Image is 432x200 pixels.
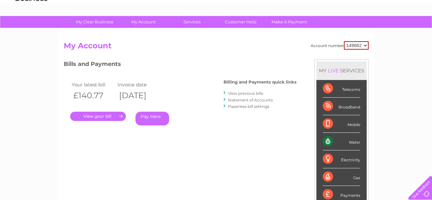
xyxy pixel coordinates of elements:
[323,98,360,115] div: Broadband
[224,80,297,84] h4: Billing and Payments quick links
[311,3,355,11] a: 0333 014 3131
[311,41,369,50] div: Account number
[15,17,48,36] img: logo.png
[135,112,169,125] a: Pay Here
[327,68,340,74] div: LIVE
[64,41,369,53] h2: My Account
[70,89,116,102] th: £140.77
[323,133,360,150] div: Water
[64,60,297,71] h3: Bills and Payments
[323,115,360,133] div: Mobile
[353,27,372,32] a: Telecoms
[263,16,316,28] a: Make A Payment
[116,80,162,89] td: Invoice date
[323,80,360,98] div: Telecoms
[117,16,170,28] a: My Account
[323,150,360,168] div: Electricity
[68,16,121,28] a: My Clear Business
[228,104,269,109] a: Paperless bill settings
[319,27,331,32] a: Water
[70,112,126,121] a: .
[376,27,386,32] a: Blog
[316,61,367,80] div: MY SERVICES
[389,27,405,32] a: Contact
[214,16,267,28] a: Customer Help
[228,98,273,102] a: Statement of Accounts
[70,80,116,89] td: Your latest bill
[65,4,368,31] div: Clear Business is a trading name of Verastar Limited (registered in [GEOGRAPHIC_DATA] No. 3667643...
[323,168,360,186] div: Gas
[411,27,426,32] a: Log out
[228,91,263,96] a: View previous bills
[166,16,218,28] a: Services
[116,89,162,102] th: [DATE]
[335,27,349,32] a: Energy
